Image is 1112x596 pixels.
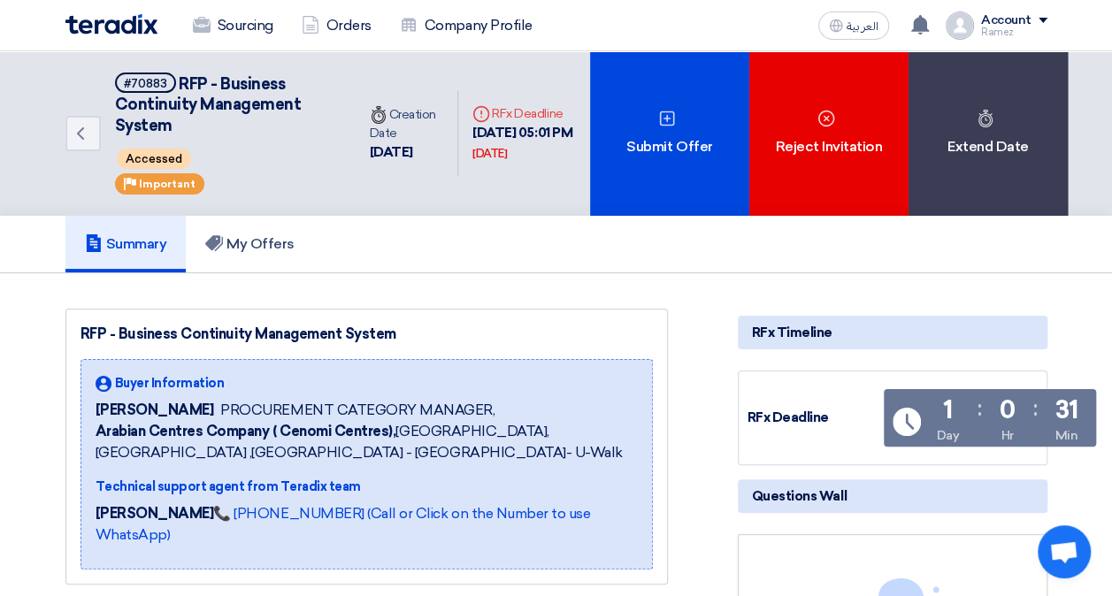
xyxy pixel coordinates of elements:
[288,6,386,45] a: Orders
[370,105,444,142] div: Creation Date
[937,426,960,445] div: Day
[186,216,314,272] a: My Offers
[748,408,880,428] div: RFx Deadline
[386,6,547,45] a: Company Profile
[946,11,974,40] img: profile_test.png
[909,51,1068,216] div: Extend Date
[65,216,187,272] a: Summary
[1055,426,1078,445] div: Min
[1054,398,1077,423] div: 31
[220,400,495,421] span: PROCUREMENT CATEGORY MANAGER,
[115,73,334,136] h5: RFP - Business Continuity Management System
[818,11,889,40] button: العربية
[96,421,638,463] span: [GEOGRAPHIC_DATA], [GEOGRAPHIC_DATA] ,[GEOGRAPHIC_DATA] - [GEOGRAPHIC_DATA]- U-Walk
[847,20,878,33] span: العربية
[96,423,396,439] b: Arabian Centres Company ( Cenomi Centres),
[472,104,576,123] div: RFx Deadline
[81,324,653,345] div: RFP - Business Continuity Management System
[752,486,847,506] span: Questions Wall
[115,74,302,135] span: RFP - Business Continuity Management System
[590,51,749,216] div: Submit Offer
[139,178,196,190] span: Important
[96,505,591,543] a: 📞 [PHONE_NUMBER] (Call or Click on the Number to use WhatsApp)
[981,27,1047,37] div: Ramez
[472,145,507,163] div: [DATE]
[85,235,167,253] h5: Summary
[1001,426,1013,445] div: Hr
[749,51,909,216] div: Reject Invitation
[1038,525,1091,578] a: Open chat
[1032,393,1037,424] div: :
[999,398,1015,423] div: 0
[65,14,157,34] img: Teradix logo
[96,505,214,522] strong: [PERSON_NAME]
[117,149,191,169] span: Accessed
[978,393,982,424] div: :
[179,6,288,45] a: Sourcing
[370,142,444,163] div: [DATE]
[943,398,953,423] div: 1
[96,400,214,421] span: [PERSON_NAME]
[205,235,295,253] h5: My Offers
[96,478,638,496] div: Technical support agent from Teradix team
[981,13,1031,28] div: Account
[124,78,167,89] div: #70883
[738,316,1047,349] div: RFx Timeline
[472,123,576,163] div: [DATE] 05:01 PM
[115,374,225,393] span: Buyer Information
